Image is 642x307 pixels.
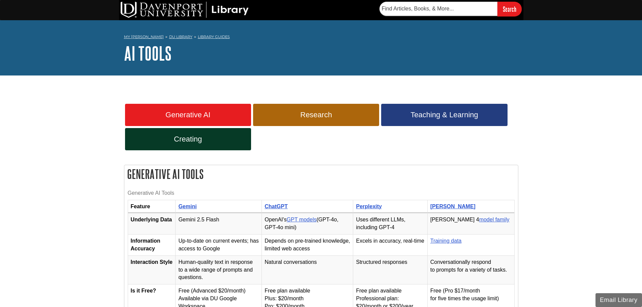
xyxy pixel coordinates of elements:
td: [PERSON_NAME] 4 [427,213,514,235]
a: DU Library [169,34,192,39]
a: Library Guides [198,34,230,39]
a: GPT models [287,217,317,222]
td: Structured responses [353,255,427,284]
form: Searches DU Library's articles, books, and more [379,2,522,16]
td: Depends on pre-trained knowledge, limited web access [262,235,353,256]
td: Natural conversations [262,255,353,284]
a: Teaching & Learning [381,104,507,126]
button: Email Library [595,293,642,307]
span: Generative AI [130,111,246,119]
img: DU Library [121,2,249,18]
a: Training data [430,238,462,244]
a: ChatGPT [265,204,287,209]
a: Perplexity [356,204,381,209]
strong: Interaction Style [131,259,173,265]
td: OpenAI's (GPT-4o, GPT-4o mini) [262,213,353,235]
span: Creating [130,135,246,144]
th: Feature [128,200,176,213]
td: Gemini 2.5 Flash [176,213,262,235]
a: Generative AI [125,104,251,126]
p: Conversationally respond to prompts for a variety of tasks. [430,258,512,274]
h2: Generative AI Tools [124,165,518,183]
td: Up-to-date on current events; has access to Google [176,235,262,256]
td: Uses different LLMs, including GPT-4 [353,213,427,235]
strong: Underlying Data [131,217,172,222]
a: model family [479,217,510,222]
nav: breadcrumb [124,32,518,43]
span: Research [258,111,374,119]
strong: Information Accuracy [131,238,160,251]
a: Gemini [178,204,196,209]
a: [PERSON_NAME] [430,204,476,209]
span: Teaching & Learning [386,111,502,119]
td: Human-quality text in response to a wide range of prompts and questions. [176,255,262,284]
a: My [PERSON_NAME] [124,34,164,40]
strong: Is it Free? [131,288,156,294]
input: Find Articles, Books, & More... [379,2,497,16]
caption: Generative AI Tools [128,186,515,200]
h1: AI Tools [124,43,518,63]
input: Search [497,2,522,16]
a: Research [253,104,379,126]
td: Excels in accuracy, real-time [353,235,427,256]
a: Creating [125,128,251,150]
